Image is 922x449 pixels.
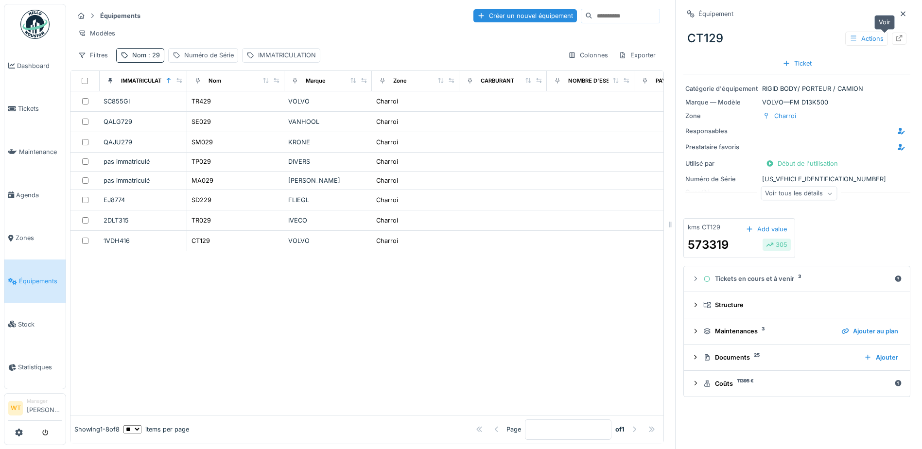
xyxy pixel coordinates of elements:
[18,320,62,329] span: Stock
[4,44,66,87] a: Dashboard
[615,425,625,434] strong: of 1
[656,77,669,85] div: PAYS
[191,195,211,205] div: SD229
[506,425,521,434] div: Page
[761,187,837,201] div: Voir tous les détails
[104,97,183,106] div: SC855GI
[288,236,368,245] div: VOLVO
[685,126,758,136] div: Responsables
[774,111,796,121] div: Charroi
[564,48,612,62] div: Colonnes
[96,11,144,20] strong: Équipements
[16,233,62,242] span: Zones
[20,10,50,39] img: Badge_color-CXgf-gQk.svg
[74,26,120,40] div: Modèles
[104,195,183,205] div: EJ8774
[473,9,577,22] div: Créer un nouvel équipement
[104,236,183,245] div: 1VDH416
[376,157,398,166] div: Charroi
[4,217,66,260] a: Zones
[18,104,62,113] span: Tickets
[688,223,720,232] div: kms CT129
[258,51,316,60] div: IMMATRICULATION
[288,157,368,166] div: DIVERS
[16,190,62,200] span: Agenda
[17,61,62,70] span: Dashboard
[376,216,398,225] div: Charroi
[685,174,758,184] div: Numéro de Série
[132,51,160,60] div: Nom
[19,147,62,156] span: Maintenance
[288,216,368,225] div: IVECO
[837,325,902,338] div: Ajouter au plan
[191,117,211,126] div: SE029
[8,401,23,415] li: WT
[104,216,183,225] div: 2DLT315
[209,77,221,85] div: Nom
[845,32,888,46] div: Actions
[288,195,368,205] div: FLIEGL
[779,57,816,70] div: Ticket
[4,259,66,303] a: Équipements
[104,117,183,126] div: QALG729
[191,216,211,225] div: TR029
[376,195,398,205] div: Charroi
[376,138,398,147] div: Charroi
[288,117,368,126] div: VANHOOL
[104,138,183,147] div: QAJU279
[393,77,407,85] div: Zone
[874,15,895,29] div: Voir
[703,379,890,388] div: Coûts
[104,176,183,185] div: pas immatriculé
[123,425,189,434] div: items per page
[376,236,398,245] div: Charroi
[685,84,908,93] div: RIGID BODY/ PORTEUR / CAMION
[4,87,66,131] a: Tickets
[703,300,898,310] div: Structure
[191,236,210,245] div: CT129
[146,52,160,59] span: : 29
[191,138,213,147] div: SM029
[685,98,908,107] div: VOLVO — FM D13K500
[18,363,62,372] span: Statistiques
[306,77,326,85] div: Marque
[481,77,514,85] div: CARBURANT
[288,176,368,185] div: [PERSON_NAME]
[685,142,758,152] div: Prestataire favoris
[104,157,183,166] div: pas immatriculé
[688,375,906,393] summary: Coûts11395 €
[688,296,906,314] summary: Structure
[685,84,758,93] div: Catégorie d'équipement
[683,26,910,51] div: CT129
[376,176,398,185] div: Charroi
[288,138,368,147] div: KRONE
[27,397,62,418] li: [PERSON_NAME]
[376,97,398,106] div: Charroi
[860,351,902,364] div: Ajouter
[703,353,856,362] div: Documents
[184,51,234,60] div: Numéro de Série
[688,236,729,254] div: 573319
[4,130,66,173] a: Maintenance
[4,303,66,346] a: Stock
[685,159,758,168] div: Utilisé par
[698,9,733,18] div: Équipement
[4,346,66,389] a: Statistiques
[762,157,842,170] div: Début de l'utilisation
[191,176,213,185] div: MA029
[8,397,62,421] a: WT Manager[PERSON_NAME]
[376,117,398,126] div: Charroi
[703,274,890,283] div: Tickets en cours et à venir
[4,173,66,217] a: Agenda
[766,240,787,249] div: 305
[74,425,120,434] div: Showing 1 - 8 of 8
[191,157,211,166] div: TP029
[191,97,211,106] div: TR429
[568,77,618,85] div: NOMBRE D'ESSIEU
[121,77,172,85] div: IMMATRICULATION
[688,270,906,288] summary: Tickets en cours et à venir3
[688,348,906,366] summary: Documents25Ajouter
[74,48,112,62] div: Filtres
[19,276,62,286] span: Équipements
[27,397,62,405] div: Manager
